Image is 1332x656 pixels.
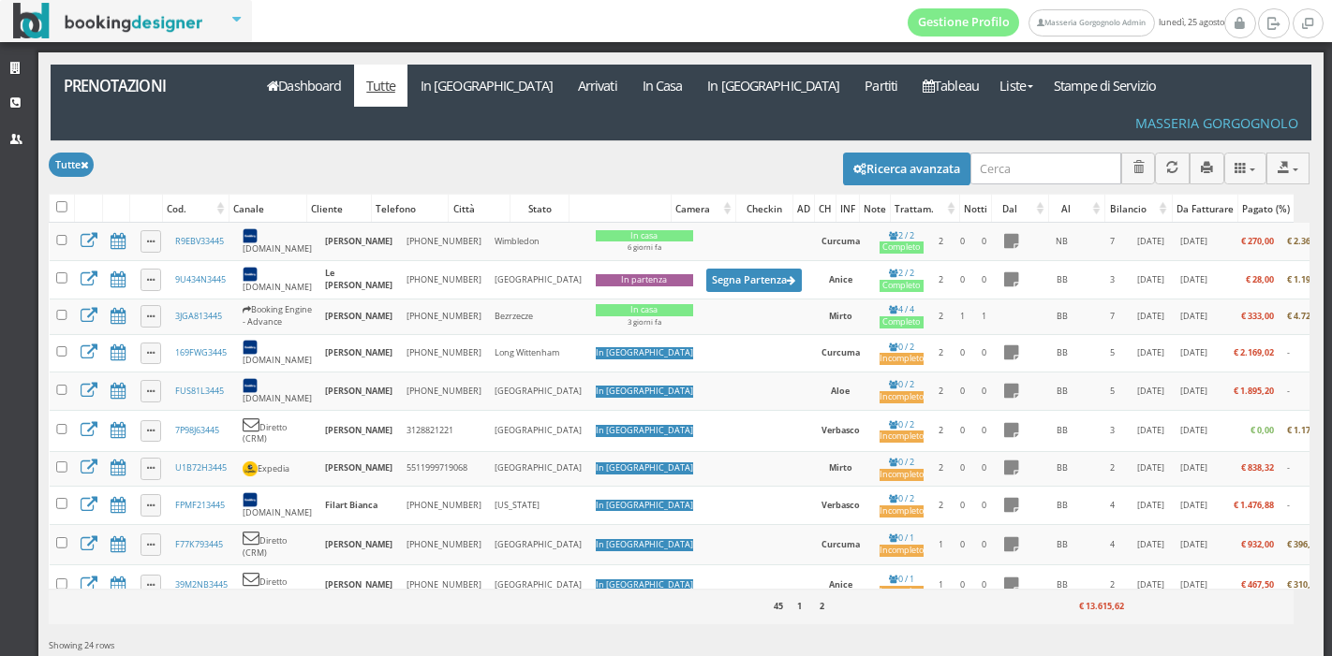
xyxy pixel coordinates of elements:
[236,487,318,525] td: [DOMAIN_NAME]
[596,425,693,437] div: In [GEOGRAPHIC_DATA]
[596,274,693,286] div: In partenza
[229,196,306,222] div: Canale
[236,334,318,372] td: [DOMAIN_NAME]
[255,65,354,107] a: Dashboard
[1129,334,1174,372] td: [DATE]
[880,353,924,365] div: Incompleto
[596,304,693,316] div: In casa
[629,65,695,107] a: In Casa
[1135,115,1298,131] h4: Masseria Gorgognolo
[880,586,924,598] div: Incompleto
[325,267,392,291] b: Le [PERSON_NAME]
[1129,261,1174,299] td: [DATE]
[1097,487,1129,525] td: 4
[972,372,996,411] td: 0
[930,334,952,372] td: 2
[880,316,924,328] div: Completo
[1234,385,1274,397] b: € 1.895,20
[880,456,924,481] a: 0 / 2Incompleto
[1097,565,1129,605] td: 2
[821,346,860,358] b: Curcuma
[774,600,783,612] b: 45
[930,451,952,486] td: 2
[1173,196,1237,222] div: Da Fatturare
[880,573,924,598] a: 0 / 1Incompleto
[880,229,924,255] a: 2 / 2Completo
[407,65,565,107] a: In [GEOGRAPHIC_DATA]
[829,461,852,474] b: Mirto
[952,334,972,372] td: 0
[325,538,392,550] b: [PERSON_NAME]
[325,310,392,322] b: [PERSON_NAME]
[880,505,924,518] div: Incompleto
[400,299,488,334] td: [PHONE_NUMBER]
[930,411,952,451] td: 2
[952,372,972,411] td: 0
[1028,524,1097,564] td: BB
[400,372,488,411] td: [PHONE_NUMBER]
[1234,346,1274,358] b: € 2.169,02
[793,196,814,222] div: AD
[1028,565,1097,605] td: BB
[243,461,258,476] img: expedia-logo.png
[488,223,588,261] td: Wimbledon
[930,524,952,564] td: 1
[236,223,318,261] td: [DOMAIN_NAME]
[325,499,377,511] b: Filart Bianca
[880,341,924,366] a: 0 / 2Incompleto
[1174,565,1214,605] td: [DATE]
[400,334,488,372] td: [PHONE_NUMBER]
[829,578,852,590] b: Anice
[908,8,1020,36] a: Gestione Profilo
[960,196,991,222] div: Notti
[243,228,258,243] img: 7STAjs-WNfZHmYllyLag4gdhmHm8JrbmzVrznejwAeLEbpu0yDt-GlJaDipzXAZBN18=w300
[325,424,392,436] b: [PERSON_NAME]
[1174,411,1214,451] td: [DATE]
[1155,153,1190,183] button: Aggiorna
[243,267,258,282] img: 7STAjs-WNfZHmYllyLag4gdhmHm8JrbmzVrznejwAeLEbpu0yDt-GlJaDipzXAZBN18=w300
[880,430,924,443] div: Incompleto
[1105,196,1171,222] div: Bilancio
[1097,261,1129,299] td: 3
[1174,524,1214,564] td: [DATE]
[236,411,318,451] td: Diretto (CRM)
[972,487,996,525] td: 0
[325,461,392,474] b: [PERSON_NAME]
[1028,223,1097,261] td: NB
[821,235,860,247] b: Curcuma
[970,153,1121,183] input: Cerca
[400,223,488,261] td: [PHONE_NUMBER]
[1238,196,1294,222] div: Pagato (%)
[1287,310,1327,322] b: € 4.725,00
[880,280,924,292] div: Completo
[236,524,318,564] td: Diretto (CRM)
[821,499,860,511] b: Verbasco
[488,372,588,411] td: [GEOGRAPHIC_DATA]
[952,565,972,605] td: 0
[628,317,661,327] small: 3 giorni fa
[991,65,1041,107] a: Liste
[596,500,693,512] div: In [GEOGRAPHIC_DATA]
[1028,411,1097,451] td: BB
[821,538,860,550] b: Curcuma
[1174,451,1214,486] td: [DATE]
[1174,299,1214,334] td: [DATE]
[952,451,972,486] td: 0
[511,196,569,222] div: Stato
[1129,451,1174,486] td: [DATE]
[972,223,996,261] td: 0
[1234,499,1274,511] b: € 1.476,88
[175,235,224,247] a: R9EBV33445
[880,469,924,481] div: Incompleto
[400,411,488,451] td: 3128821221
[1287,538,1320,550] b: € 396,00
[1062,595,1128,620] div: € 13.615,62
[400,451,488,486] td: 5511999719068
[1241,461,1274,474] b: € 838,32
[175,424,219,436] a: 7P98J63445
[596,462,693,474] div: In [GEOGRAPHIC_DATA]
[1287,235,1327,247] b: € 2.365,44
[797,600,802,612] b: 1
[695,65,852,107] a: In [GEOGRAPHIC_DATA]
[1174,261,1214,299] td: [DATE]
